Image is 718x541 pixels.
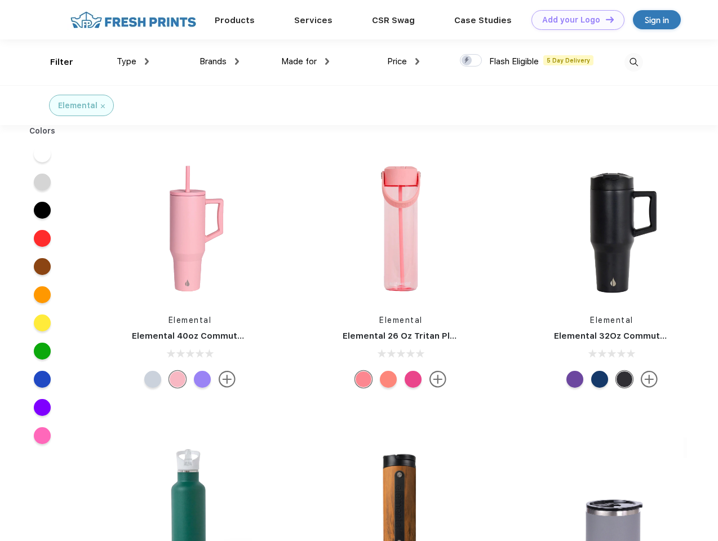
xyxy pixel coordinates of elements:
[326,153,476,303] img: func=resize&h=266
[372,15,415,25] a: CSR Swag
[415,58,419,65] img: dropdown.png
[145,58,149,65] img: dropdown.png
[132,331,285,341] a: Elemental 40oz Commuter Tumbler
[325,58,329,65] img: dropdown.png
[566,371,583,388] div: Purple
[405,371,422,388] div: Pink Checkers
[200,56,227,66] span: Brands
[554,331,707,341] a: Elemental 32Oz Commuter Tumbler
[624,53,643,72] img: desktop_search.svg
[215,15,255,25] a: Products
[633,10,681,29] a: Sign in
[117,56,136,66] span: Type
[641,371,658,388] img: more.svg
[169,316,212,325] a: Elemental
[294,15,333,25] a: Services
[489,56,539,66] span: Flash Eligible
[115,153,265,303] img: func=resize&h=266
[645,14,669,26] div: Sign in
[380,371,397,388] div: Cotton candy
[67,10,200,30] img: fo%20logo%202.webp
[281,56,317,66] span: Made for
[50,56,73,69] div: Filter
[542,15,600,25] div: Add your Logo
[537,153,687,303] img: func=resize&h=266
[58,100,97,112] div: Elemental
[355,371,372,388] div: Rose
[590,316,633,325] a: Elemental
[219,371,236,388] img: more.svg
[616,371,633,388] div: Black
[543,55,593,65] span: 5 Day Delivery
[194,371,211,388] div: Iridescent
[379,316,423,325] a: Elemental
[606,16,614,23] img: DT
[21,125,64,137] div: Colors
[429,371,446,388] img: more.svg
[343,331,529,341] a: Elemental 26 Oz Tritan Plastic Water Bottle
[144,371,161,388] div: Aurora Dream
[591,371,608,388] div: Navy
[235,58,239,65] img: dropdown.png
[387,56,407,66] span: Price
[169,371,186,388] div: Rose
[101,104,105,108] img: filter_cancel.svg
